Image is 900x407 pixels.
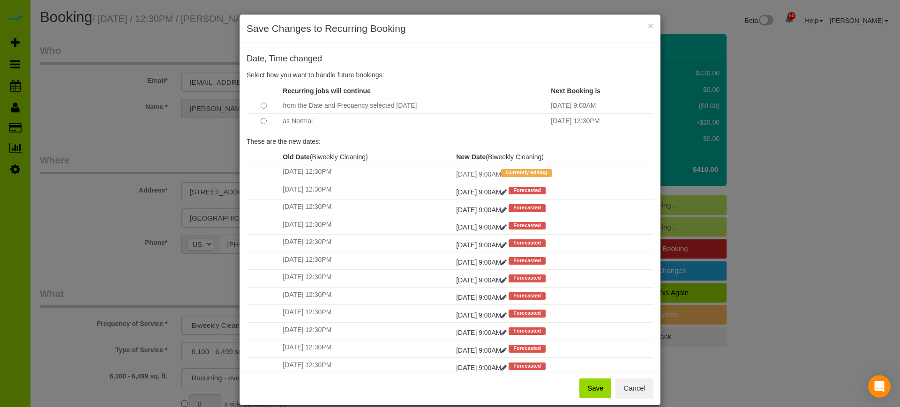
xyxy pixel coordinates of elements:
[509,257,546,265] span: Forecasted
[280,340,454,357] td: [DATE] 12:30PM
[456,153,486,161] strong: New Date
[509,363,546,370] span: Forecasted
[456,294,509,301] a: [DATE] 9:00AM
[280,98,548,113] td: from the Date and Frequency selected [DATE]
[509,187,546,194] span: Forecasted
[579,378,611,398] button: Save
[548,113,653,129] td: [DATE] 12:30PM
[548,98,653,113] td: [DATE] 9:00AM
[648,21,653,30] button: ×
[456,329,509,336] a: [DATE] 9:00AM
[454,164,653,182] td: [DATE] 9:00AM
[551,87,600,95] strong: Next Booking is
[280,270,454,287] td: [DATE] 12:30PM
[509,327,546,335] span: Forecasted
[456,206,509,214] a: [DATE] 9:00AM
[280,305,454,322] td: [DATE] 12:30PM
[509,292,546,300] span: Forecasted
[280,150,454,164] th: (Biweekly Cleaning)
[509,204,546,212] span: Forecasted
[456,347,509,354] a: [DATE] 9:00AM
[280,252,454,269] td: [DATE] 12:30PM
[456,241,509,249] a: [DATE] 9:00AM
[280,164,454,182] td: [DATE] 12:30PM
[456,259,509,266] a: [DATE] 9:00AM
[247,54,287,63] span: Date, Time
[280,217,454,234] td: [DATE] 12:30PM
[247,137,653,146] p: These are the new dates:
[509,310,546,317] span: Forecasted
[509,345,546,352] span: Forecasted
[501,169,552,177] span: Currently editing
[283,87,370,95] strong: Recurring jobs will continue
[456,223,509,231] a: [DATE] 9:00AM
[456,276,509,284] a: [DATE] 9:00AM
[509,239,546,247] span: Forecasted
[280,182,454,199] td: [DATE] 12:30PM
[283,153,310,161] strong: Old Date
[509,222,546,229] span: Forecasted
[454,150,653,164] th: (Biweekly Cleaning)
[456,311,509,319] a: [DATE] 9:00AM
[247,70,653,80] p: Select how you want to handle future bookings:
[615,378,653,398] button: Cancel
[280,235,454,252] td: [DATE] 12:30PM
[247,22,653,36] h3: Save Changes to Recurring Booking
[280,113,548,129] td: as Normal
[280,322,454,340] td: [DATE] 12:30PM
[280,200,454,217] td: [DATE] 12:30PM
[247,54,653,64] h4: changed
[280,357,454,375] td: [DATE] 12:30PM
[280,287,454,304] td: [DATE] 12:30PM
[868,375,891,398] div: Open Intercom Messenger
[456,188,509,196] a: [DATE] 9:00AM
[456,364,509,371] a: [DATE] 9:00AM
[509,274,546,282] span: Forecasted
